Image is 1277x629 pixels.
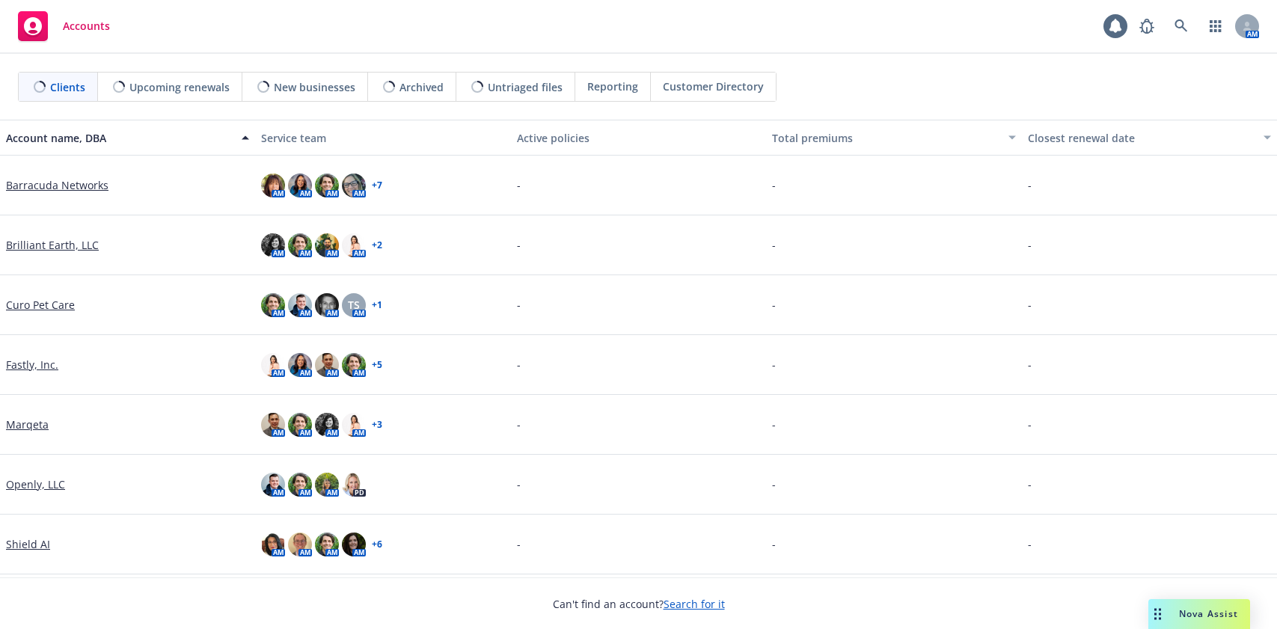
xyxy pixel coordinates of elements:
[1166,11,1196,41] a: Search
[772,536,776,552] span: -
[517,237,521,253] span: -
[6,417,49,432] a: Marqeta
[772,417,776,432] span: -
[1028,476,1032,492] span: -
[772,357,776,372] span: -
[315,353,339,377] img: photo
[1028,297,1032,313] span: -
[372,420,382,429] a: + 3
[1028,177,1032,193] span: -
[288,413,312,437] img: photo
[288,473,312,497] img: photo
[348,297,360,313] span: TS
[517,177,521,193] span: -
[261,174,285,197] img: photo
[129,79,230,95] span: Upcoming renewals
[261,473,285,497] img: photo
[517,536,521,552] span: -
[261,130,504,146] div: Service team
[6,357,58,372] a: Fastly, Inc.
[288,533,312,556] img: photo
[517,130,760,146] div: Active policies
[315,413,339,437] img: photo
[1201,11,1231,41] a: Switch app
[1028,417,1032,432] span: -
[50,79,85,95] span: Clients
[6,237,99,253] a: Brilliant Earth, LLC
[1148,599,1250,629] button: Nova Assist
[372,540,382,549] a: + 6
[288,293,312,317] img: photo
[288,174,312,197] img: photo
[342,233,366,257] img: photo
[772,476,776,492] span: -
[1028,536,1032,552] span: -
[342,533,366,556] img: photo
[261,293,285,317] img: photo
[766,120,1021,156] button: Total premiums
[1132,11,1162,41] a: Report a Bug
[342,473,366,497] img: photo
[12,5,116,47] a: Accounts
[372,301,382,310] a: + 1
[488,79,563,95] span: Untriaged files
[6,177,108,193] a: Barracuda Networks
[6,536,50,552] a: Shield AI
[315,174,339,197] img: photo
[1022,120,1277,156] button: Closest renewal date
[772,237,776,253] span: -
[6,130,233,146] div: Account name, DBA
[288,353,312,377] img: photo
[517,417,521,432] span: -
[663,79,764,94] span: Customer Directory
[1028,130,1255,146] div: Closest renewal date
[772,297,776,313] span: -
[274,79,355,95] span: New businesses
[517,357,521,372] span: -
[315,233,339,257] img: photo
[288,233,312,257] img: photo
[261,533,285,556] img: photo
[261,353,285,377] img: photo
[255,120,510,156] button: Service team
[1148,599,1167,629] div: Drag to move
[1028,357,1032,372] span: -
[517,476,521,492] span: -
[399,79,444,95] span: Archived
[511,120,766,156] button: Active policies
[553,596,725,612] span: Can't find an account?
[315,533,339,556] img: photo
[772,130,999,146] div: Total premiums
[315,293,339,317] img: photo
[372,360,382,369] a: + 5
[587,79,638,94] span: Reporting
[664,597,725,611] a: Search for it
[261,233,285,257] img: photo
[6,476,65,492] a: Openly, LLC
[772,177,776,193] span: -
[342,353,366,377] img: photo
[372,241,382,250] a: + 2
[372,181,382,190] a: + 7
[315,473,339,497] img: photo
[261,413,285,437] img: photo
[63,20,110,32] span: Accounts
[1028,237,1032,253] span: -
[342,413,366,437] img: photo
[1179,607,1238,620] span: Nova Assist
[342,174,366,197] img: photo
[6,297,75,313] a: Curo Pet Care
[517,297,521,313] span: -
